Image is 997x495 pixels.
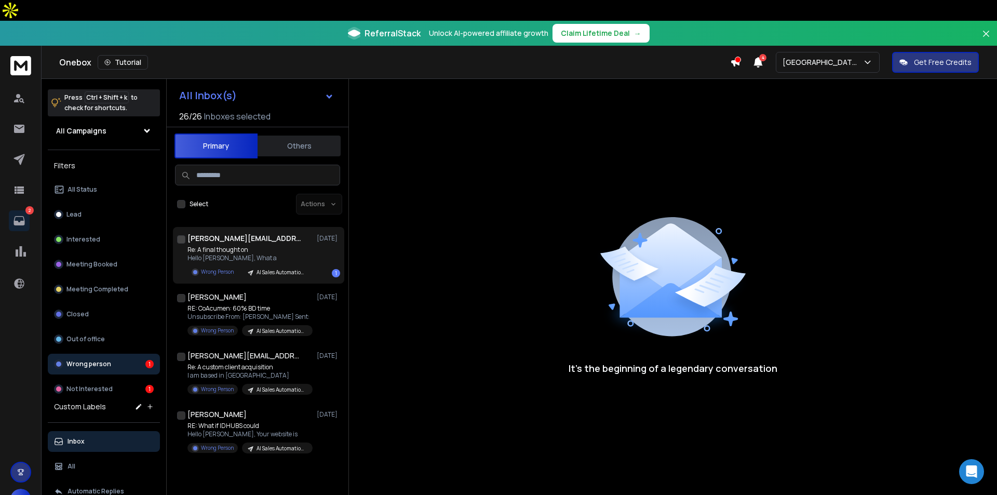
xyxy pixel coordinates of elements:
h1: [PERSON_NAME] [187,292,247,302]
button: Primary [174,133,258,158]
p: Unsubscribe From: [PERSON_NAME] Sent: [187,313,312,321]
button: Close banner [979,27,993,52]
div: 1 [145,360,154,368]
button: Lead [48,204,160,225]
button: Claim Lifetime Deal→ [553,24,650,43]
p: [GEOGRAPHIC_DATA] [783,57,863,68]
p: Not Interested [66,385,113,393]
p: [DATE] [317,293,340,301]
button: Interested [48,229,160,250]
a: 2 [9,210,30,231]
p: I am based in [GEOGRAPHIC_DATA] [187,371,312,380]
p: AI Sales Automation/Financial/other English Country [257,386,306,394]
h3: Inboxes selected [204,110,271,123]
button: All Status [48,179,160,200]
p: 2 [25,206,34,215]
p: Wrong Person [201,268,234,276]
h1: All Campaigns [56,126,106,136]
button: Get Free Credits [892,52,979,73]
button: Others [258,135,341,157]
h1: [PERSON_NAME][EMAIL_ADDRESS][DOMAIN_NAME] [187,233,302,244]
button: Inbox [48,431,160,452]
p: Hello [PERSON_NAME], Your website is [187,430,312,438]
button: Closed [48,304,160,325]
p: [DATE] [317,410,340,419]
p: Meeting Booked [66,260,117,269]
span: ReferralStack [365,27,421,39]
p: It’s the beginning of a legendary conversation [569,361,777,376]
p: Unlock AI-powered affiliate growth [429,28,548,38]
p: Get Free Credits [914,57,972,68]
p: AI Sales Automation/Consulting/other English Country [257,327,306,335]
button: Meeting Booked [48,254,160,275]
button: Tutorial [98,55,148,70]
p: All Status [68,185,97,194]
div: 1 [332,269,340,277]
p: Wrong person [66,360,111,368]
p: Re: A custom client acquisition [187,363,312,371]
p: [DATE] [317,352,340,360]
p: Inbox [68,437,85,446]
p: [DATE] [317,234,340,243]
div: Open Intercom Messenger [959,459,984,484]
button: All Inbox(s) [171,85,342,106]
p: RE: CoAcumen: 60% BD time [187,304,312,313]
span: 4 [759,54,766,61]
button: All [48,456,160,477]
span: Ctrl + Shift + k [85,91,129,103]
h1: All Inbox(s) [179,90,237,101]
p: RE: What if IDHUBS could [187,422,312,430]
button: Out of office [48,329,160,350]
h3: Filters [48,158,160,173]
p: Wrong Person [201,327,234,335]
p: Re: A final thought on [187,246,312,254]
p: Press to check for shortcuts. [64,92,138,113]
button: All Campaigns [48,121,160,141]
p: Wrong Person [201,385,234,393]
h3: Custom Labels [54,402,106,412]
div: 1 [145,385,154,393]
button: Wrong person1 [48,354,160,374]
label: Select [190,200,208,208]
span: → [634,28,641,38]
h1: [PERSON_NAME] [187,409,247,420]
p: Closed [66,310,89,318]
p: AI Sales Automation/Startup/other English Country [257,445,306,452]
p: Lead [66,210,82,219]
button: Meeting Completed [48,279,160,300]
p: AI Sales Automation/Financial/other English Country [257,269,306,276]
span: 26 / 26 [179,110,202,123]
h1: [PERSON_NAME][EMAIL_ADDRESS][DOMAIN_NAME] [187,351,302,361]
button: Not Interested1 [48,379,160,399]
p: Meeting Completed [66,285,128,293]
p: Hello [PERSON_NAME], What a [187,254,312,262]
p: Interested [66,235,100,244]
div: Onebox [59,55,730,70]
p: Wrong Person [201,444,234,452]
p: Out of office [66,335,105,343]
p: All [68,462,75,471]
